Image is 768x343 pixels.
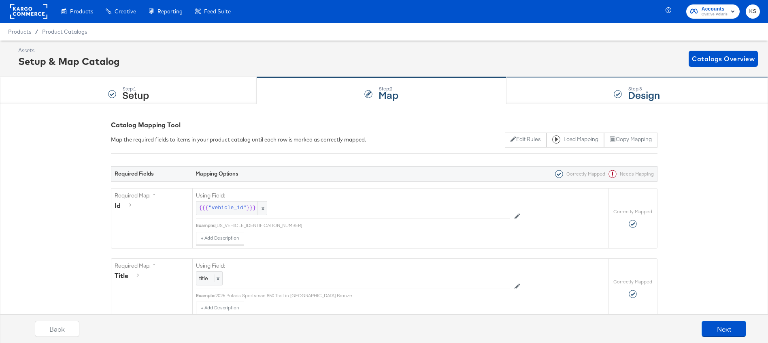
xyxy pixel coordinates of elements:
[379,86,398,92] div: Step: 2
[215,274,219,282] span: x
[111,120,657,130] div: Catalog Mapping Tool
[702,321,746,337] button: Next
[604,133,657,147] button: Copy Mapping
[215,222,510,229] div: [US_VEHICLE_IDENTIFICATION_NUMBER]
[689,51,758,67] button: Catalogs Overview
[686,4,740,19] button: AccountsOvative Polaris
[628,88,660,101] strong: Design
[122,86,149,92] div: Step: 1
[613,279,652,285] label: Correctly Mapped
[196,262,510,270] label: Using Field:
[613,208,652,215] label: Correctly Mapped
[115,8,136,15] span: Creative
[18,54,120,68] div: Setup & Map Catalog
[208,204,247,212] span: "vehicle_id"
[746,4,760,19] button: KS
[115,201,134,210] div: id
[196,232,244,245] button: + Add Description
[115,192,189,199] label: Required Map: *
[199,274,208,282] span: title
[196,302,244,315] button: + Add Description
[70,8,93,15] span: Products
[42,28,87,35] a: Product Catalogs
[196,222,215,229] div: Example:
[196,292,215,299] div: Example:
[115,262,189,270] label: Required Map: *
[18,47,120,54] div: Assets
[215,292,510,299] div: 2026 Polaris Sportsman 850 Trail in [GEOGRAPHIC_DATA] Bronze
[199,204,208,212] span: {{{
[702,5,728,13] span: Accounts
[31,28,42,35] span: /
[257,202,267,215] span: x
[196,170,238,177] strong: Mapping Options
[196,192,510,199] label: Using Field:
[749,7,757,16] span: KS
[628,86,660,92] div: Step: 3
[115,271,142,281] div: title
[157,8,183,15] span: Reporting
[122,88,149,101] strong: Setup
[8,28,31,35] span: Products
[115,170,154,177] strong: Required Fields
[552,170,605,178] div: Correctly Mapped
[505,133,547,147] button: Edit Rules
[204,8,231,15] span: Feed Suite
[702,11,728,18] span: Ovative Polaris
[692,53,755,64] span: Catalogs Overview
[35,321,79,337] button: Back
[111,136,366,144] div: Map the required fields to items in your product catalog until each row is marked as correctly ma...
[247,204,256,212] span: }}}
[605,170,654,178] div: Needs Mapping
[547,133,604,147] button: Load Mapping
[379,88,398,101] strong: Map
